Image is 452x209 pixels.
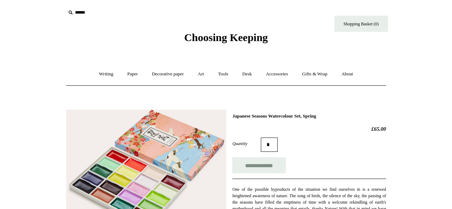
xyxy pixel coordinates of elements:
a: Art [192,65,210,84]
label: Quantity [232,140,261,147]
a: Choosing Keeping [184,37,268,42]
a: Tools [212,65,235,84]
a: Desk [236,65,258,84]
a: Shopping Basket (0) [334,16,388,32]
span: Choosing Keeping [184,31,268,43]
h2: £65.00 [232,126,386,132]
a: Accessories [259,65,294,84]
a: About [335,65,359,84]
h1: Japanese Seasons Watercolour Set, Spring [232,113,386,119]
a: Writing [93,65,120,84]
a: Gifts & Wrap [295,65,334,84]
a: Decorative paper [145,65,190,84]
a: Paper [121,65,144,84]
